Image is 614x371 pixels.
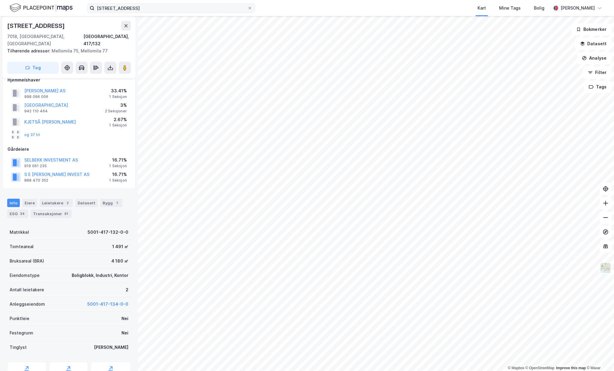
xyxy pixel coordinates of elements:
[109,171,127,178] div: 16.71%
[100,199,122,207] div: Bygg
[10,272,40,279] div: Eiendomstype
[109,116,127,123] div: 2.67%
[577,52,612,64] button: Analyse
[526,366,555,370] a: OpenStreetMap
[7,21,66,31] div: [STREET_ADDRESS]
[7,33,83,47] div: 7018, [GEOGRAPHIC_DATA], [GEOGRAPHIC_DATA]
[111,257,128,265] div: 4 180 ㎡
[583,67,612,79] button: Filter
[556,366,586,370] a: Improve this map
[7,48,52,53] span: Tilhørende adresser:
[600,262,611,274] img: Z
[105,102,127,109] div: 3%
[7,76,130,84] div: Hjemmelshaver
[561,4,595,12] div: [PERSON_NAME]
[126,286,128,293] div: 2
[94,344,128,351] div: [PERSON_NAME]
[571,23,612,35] button: Bokmerker
[109,123,127,128] div: 1 Seksjon
[31,209,72,218] div: Transaksjoner
[109,87,127,94] div: 33.41%
[75,199,98,207] div: Datasett
[24,164,47,168] div: 919 061 235
[10,329,33,337] div: Festegrunn
[534,4,544,12] div: Bolig
[22,199,37,207] div: Eiere
[10,257,44,265] div: Bruksareal (BRA)
[88,229,128,236] div: 5001-417-132-0-0
[499,4,521,12] div: Mine Tags
[105,109,127,114] div: 2 Seksjoner
[121,329,128,337] div: Nei
[10,229,29,236] div: Matrikkel
[584,342,614,371] iframe: Chat Widget
[64,200,70,206] div: 2
[24,94,48,99] div: 998 096 006
[584,342,614,371] div: Kontrollprogram for chat
[584,81,612,93] button: Tags
[508,366,524,370] a: Mapbox
[10,344,27,351] div: Tinglyst
[114,200,120,206] div: 1
[478,4,486,12] div: Kart
[7,47,126,55] div: Mellomila 75, Mellomila 77
[7,146,130,153] div: Gårdeiere
[10,286,44,293] div: Antall leietakere
[109,178,127,183] div: 1 Seksjon
[94,4,247,13] input: Søk på adresse, matrikkel, gårdeiere, leietakere eller personer
[72,272,128,279] div: Boligblokk, Industri, Kontor
[121,315,128,322] div: Nei
[575,38,612,50] button: Datasett
[87,301,128,308] button: 5001-417-134-0-0
[40,199,73,207] div: Leietakere
[10,315,29,322] div: Punktleie
[10,3,73,13] img: logo.f888ab2527a4732fd821a326f86c7f29.svg
[10,301,45,308] div: Anleggseiendom
[7,209,28,218] div: ESG
[83,33,131,47] div: [GEOGRAPHIC_DATA], 417/132
[109,164,127,168] div: 1 Seksjon
[109,94,127,99] div: 1 Seksjon
[10,243,34,250] div: Tomteareal
[24,109,48,114] div: 942 110 464
[24,178,48,183] div: 888 470 352
[19,211,26,217] div: 34
[112,243,128,250] div: 1 491 ㎡
[109,156,127,164] div: 16.71%
[63,211,69,217] div: 81
[7,62,59,74] button: Tag
[7,199,20,207] div: Info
